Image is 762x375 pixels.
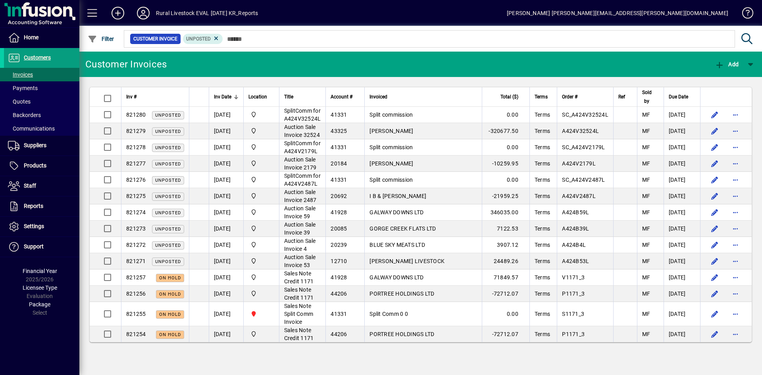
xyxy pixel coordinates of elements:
[133,35,177,43] span: Customer Invoice
[369,160,413,167] span: [PERSON_NAME]
[708,206,721,219] button: Edit
[4,156,79,176] a: Products
[482,269,529,286] td: 71849.57
[729,222,742,235] button: More options
[248,127,274,135] span: hole
[155,129,181,134] span: Unposted
[562,160,596,167] span: A424V2179L
[155,227,181,232] span: Unposted
[708,222,721,235] button: Edit
[729,173,742,186] button: More options
[209,172,243,188] td: [DATE]
[482,156,529,172] td: -10259.95
[482,221,529,237] td: 7122.53
[156,7,258,19] div: Rural Livestock EVAL [DATE] KR_Reports
[4,28,79,48] a: Home
[4,95,79,108] a: Quotes
[482,326,529,342] td: -72712.07
[669,92,695,101] div: Due Date
[331,331,347,337] span: 44206
[331,144,347,150] span: 41331
[482,188,529,204] td: -21959.25
[708,238,721,251] button: Edit
[535,290,550,297] span: Terms
[664,172,700,188] td: [DATE]
[708,308,721,320] button: Edit
[8,85,38,91] span: Payments
[562,225,589,232] span: A424B39L
[248,175,274,184] span: hole
[562,92,577,101] span: Order #
[729,125,742,137] button: More options
[4,217,79,237] a: Settings
[248,310,274,318] span: Unallocated
[642,311,650,317] span: MF
[642,258,650,264] span: MF
[284,108,321,122] span: SplitComm for A424V32524L
[331,112,347,118] span: 41331
[23,285,57,291] span: Licensee Type
[209,204,243,221] td: [DATE]
[4,237,79,257] a: Support
[284,124,320,138] span: Auction Sale Invoice 32524
[482,253,529,269] td: 24489.26
[729,308,742,320] button: More options
[369,331,434,337] span: PORTREE HOLDINGS LTD
[155,194,181,199] span: Unposted
[708,328,721,340] button: Edit
[248,273,274,282] span: Jeremy McLeod1
[4,176,79,196] a: Staff
[642,88,659,106] div: Sold by
[248,208,274,217] span: hole
[369,290,434,297] span: PORTREE HOLDINGS LTD
[535,242,550,248] span: Terms
[248,92,274,101] div: Location
[248,110,274,119] span: hole
[126,290,146,297] span: 821256
[369,177,413,183] span: Split commission
[126,144,146,150] span: 821278
[331,258,347,264] span: 12710
[562,128,599,134] span: A424V32524L
[562,177,605,183] span: SC_A424V2487L
[331,128,347,134] span: 43325
[535,128,550,134] span: Terms
[482,204,529,221] td: 346035.00
[642,177,650,183] span: MF
[535,274,550,281] span: Terms
[155,162,181,167] span: Unposted
[715,61,739,67] span: Add
[284,254,316,268] span: Auction Sale Invoice 53
[126,225,146,232] span: 821273
[664,326,700,342] td: [DATE]
[642,88,652,106] span: Sold by
[642,128,650,134] span: MF
[284,327,314,341] span: Sales Note Credit 1171
[729,190,742,202] button: More options
[562,92,608,101] div: Order #
[562,290,585,297] span: P1171_3
[642,290,650,297] span: MF
[729,141,742,154] button: More options
[248,92,267,101] span: Location
[209,107,243,123] td: [DATE]
[248,192,274,200] span: hole
[482,302,529,326] td: 0.00
[4,81,79,95] a: Payments
[126,331,146,337] span: 821254
[126,177,146,183] span: 821276
[248,224,274,233] span: hole
[214,92,231,101] span: Inv Date
[209,302,243,326] td: [DATE]
[155,178,181,183] span: Unposted
[126,160,146,167] span: 821277
[562,331,585,337] span: P1171_3
[664,204,700,221] td: [DATE]
[664,302,700,326] td: [DATE]
[535,112,550,118] span: Terms
[736,2,752,27] a: Knowledge Base
[209,188,243,204] td: [DATE]
[248,159,274,168] span: hole
[729,287,742,300] button: More options
[126,274,146,281] span: 821257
